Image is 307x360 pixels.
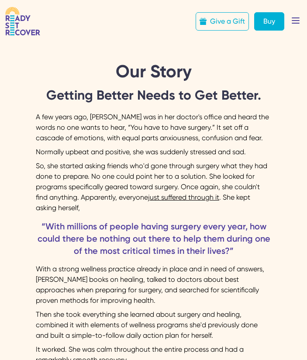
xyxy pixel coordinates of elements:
[36,264,272,306] div: With a strong wellness practice already in place and in need of answers, [PERSON_NAME] books on h...
[210,16,245,27] div: Give a Gift
[263,16,275,27] div: Buy
[254,12,284,31] a: Buy
[36,161,272,213] div: So, she started asking friends who'd gone through surgery what they had done to prepare. No one c...
[7,87,300,103] div: Getting Better Needs to Get Better.
[148,193,219,201] div: just suffered through it
[116,63,192,80] h1: Our Story
[36,309,272,341] div: Then she took everything she learned about surgery and healing, combined it with elements of well...
[5,7,40,36] img: RSR
[36,147,272,157] div: Normally upbeat and positive, she was suddenly stressed and sad.
[36,220,272,257] div: “With millions of people having surgery every year, how could there be nothing out there to help ...
[36,193,250,212] div: . She kept asking herself,
[196,12,249,31] a: Give a Gift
